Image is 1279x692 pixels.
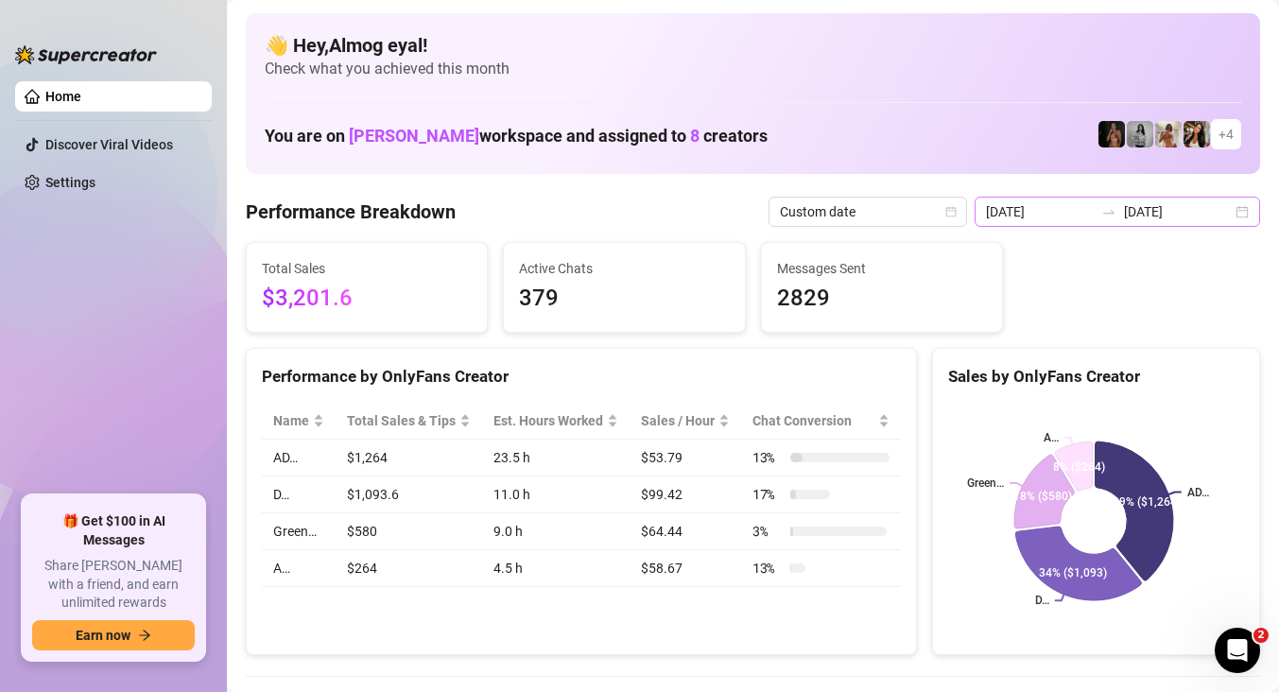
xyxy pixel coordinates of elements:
[519,281,729,317] span: 379
[336,550,482,587] td: $264
[780,198,956,226] span: Custom date
[336,513,482,550] td: $580
[493,410,603,431] div: Est. Hours Worked
[336,403,482,440] th: Total Sales & Tips
[32,557,195,613] span: Share [PERSON_NAME] with a friend, and earn unlimited rewards
[967,476,1004,490] text: Green…
[630,440,741,476] td: $53.79
[32,512,195,549] span: 🎁 Get $100 in AI Messages
[630,403,741,440] th: Sales / Hour
[1215,628,1260,673] iframe: Intercom live chat
[482,550,630,587] td: 4.5 h
[45,89,81,104] a: Home
[347,410,456,431] span: Total Sales & Tips
[1184,121,1210,147] img: AD
[265,126,768,147] h1: You are on workspace and assigned to creators
[641,410,715,431] span: Sales / Hour
[265,32,1241,59] h4: 👋 Hey, Almog eyal !
[630,550,741,587] td: $58.67
[15,45,157,64] img: logo-BBDzfeDw.svg
[1035,595,1049,608] text: D…
[138,629,151,642] span: arrow-right
[336,440,482,476] td: $1,264
[690,126,700,146] span: 8
[630,476,741,513] td: $99.42
[777,281,987,317] span: 2829
[986,201,1094,222] input: Start date
[777,258,987,279] span: Messages Sent
[1219,124,1234,145] span: + 4
[482,476,630,513] td: 11.0 h
[741,403,901,440] th: Chat Conversion
[1101,204,1116,219] span: to
[1044,432,1059,445] text: A…
[262,513,336,550] td: Green…
[246,199,456,225] h4: Performance Breakdown
[482,513,630,550] td: 9.0 h
[76,628,130,643] span: Earn now
[630,513,741,550] td: $64.44
[519,258,729,279] span: Active Chats
[1253,628,1269,643] span: 2
[265,59,1241,79] span: Check what you achieved this month
[262,550,336,587] td: A…
[262,476,336,513] td: D…
[1127,121,1153,147] img: A
[45,137,173,152] a: Discover Viral Videos
[262,403,336,440] th: Name
[752,410,874,431] span: Chat Conversion
[752,447,783,468] span: 13 %
[262,364,901,389] div: Performance by OnlyFans Creator
[262,281,472,317] span: $3,201.6
[752,521,783,542] span: 3 %
[45,175,95,190] a: Settings
[1124,201,1232,222] input: End date
[273,410,309,431] span: Name
[1101,204,1116,219] span: swap-right
[262,440,336,476] td: AD…
[32,620,195,650] button: Earn nowarrow-right
[752,558,783,579] span: 13 %
[945,206,957,217] span: calendar
[349,126,479,146] span: [PERSON_NAME]
[336,476,482,513] td: $1,093.6
[482,440,630,476] td: 23.5 h
[1187,486,1209,499] text: AD…
[262,258,472,279] span: Total Sales
[1155,121,1182,147] img: Green
[752,484,783,505] span: 17 %
[948,364,1244,389] div: Sales by OnlyFans Creator
[1098,121,1125,147] img: D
